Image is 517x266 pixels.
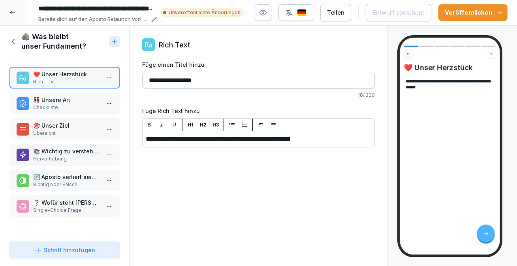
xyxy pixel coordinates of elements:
button: H3 [211,120,220,130]
p: H2 [200,121,207,128]
div: Teilen [327,8,344,17]
h1: 🪨 Was bleibt unser Fundament? [21,32,105,51]
p: H1 [188,121,194,128]
div: 👭 Unsere ArtCheckliste [9,92,120,114]
div: Veröffentlichen [445,8,501,17]
div: ❓ Wofür steht [PERSON_NAME] weiterhin?Single-Choice Frage [9,195,120,217]
div: Entwurf speichern [372,8,425,17]
div: 🎯 Unser ZielÜbersicht [9,118,120,140]
div: ❤️ Unser HerzstückRich Text [9,67,120,89]
p: Rich Text [159,40,190,50]
button: H2 [198,120,208,130]
label: Füge Rich Text hinzu [142,107,375,115]
button: Entwurf speichern [366,4,431,21]
div: 🔄 Aposto verliert seine bisherigen Werte und ersetzt sie durch neue.Richtig oder Falsch [9,170,120,191]
p: H3 [212,121,219,128]
p: Rich Text [33,78,99,85]
p: 🎯 Unser Ziel [33,121,99,130]
button: Teilen [320,4,351,21]
p: Unveröffentlichte Änderungen [169,9,241,16]
p: Richtig oder Falsch [33,181,99,188]
p: 🔄 Aposto verliert seine bisherigen Werte und ersetzt sie durch neue. [33,173,99,181]
p: ❓ Wofür steht [PERSON_NAME] weiterhin? [33,198,99,207]
div: Schritt hinzufügen [34,246,95,254]
button: H1 [186,120,195,130]
label: Füge einen Titel hinzu [142,60,375,69]
button: Veröffentlichen [438,4,508,21]
p: 18 / 200 [142,92,375,99]
p: Übersicht [33,130,99,137]
div: 📚 Wichtig zu verstehenHervorhebung [9,144,120,166]
p: Hervorhebung [33,155,99,162]
p: Checkliste [33,104,99,111]
img: de.svg [297,9,306,17]
p: 👭 Unsere Art [33,96,99,104]
h4: ❤️ Unser Herzstück [404,63,496,72]
button: Schritt hinzufügen [9,241,120,258]
p: Bereite dich auf den Aposto Relaunch vor! Entdecke das neue Konzept, lerne die Veränderungen kenn... [38,15,149,23]
p: ❤️ Unser Herzstück [33,70,99,78]
p: Single-Choice Frage [33,207,99,214]
p: 📚 Wichtig zu verstehen [33,147,99,155]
